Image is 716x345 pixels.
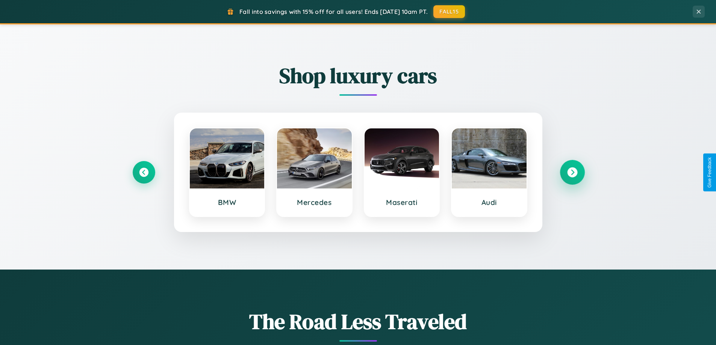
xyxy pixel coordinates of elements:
h3: BMW [197,198,257,207]
button: FALL15 [433,5,465,18]
h3: Audi [459,198,519,207]
h3: Mercedes [285,198,344,207]
h3: Maserati [372,198,432,207]
div: Give Feedback [707,157,712,188]
span: Fall into savings with 15% off for all users! Ends [DATE] 10am PT. [239,8,428,15]
h1: The Road Less Traveled [133,307,584,336]
h2: Shop luxury cars [133,61,584,90]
